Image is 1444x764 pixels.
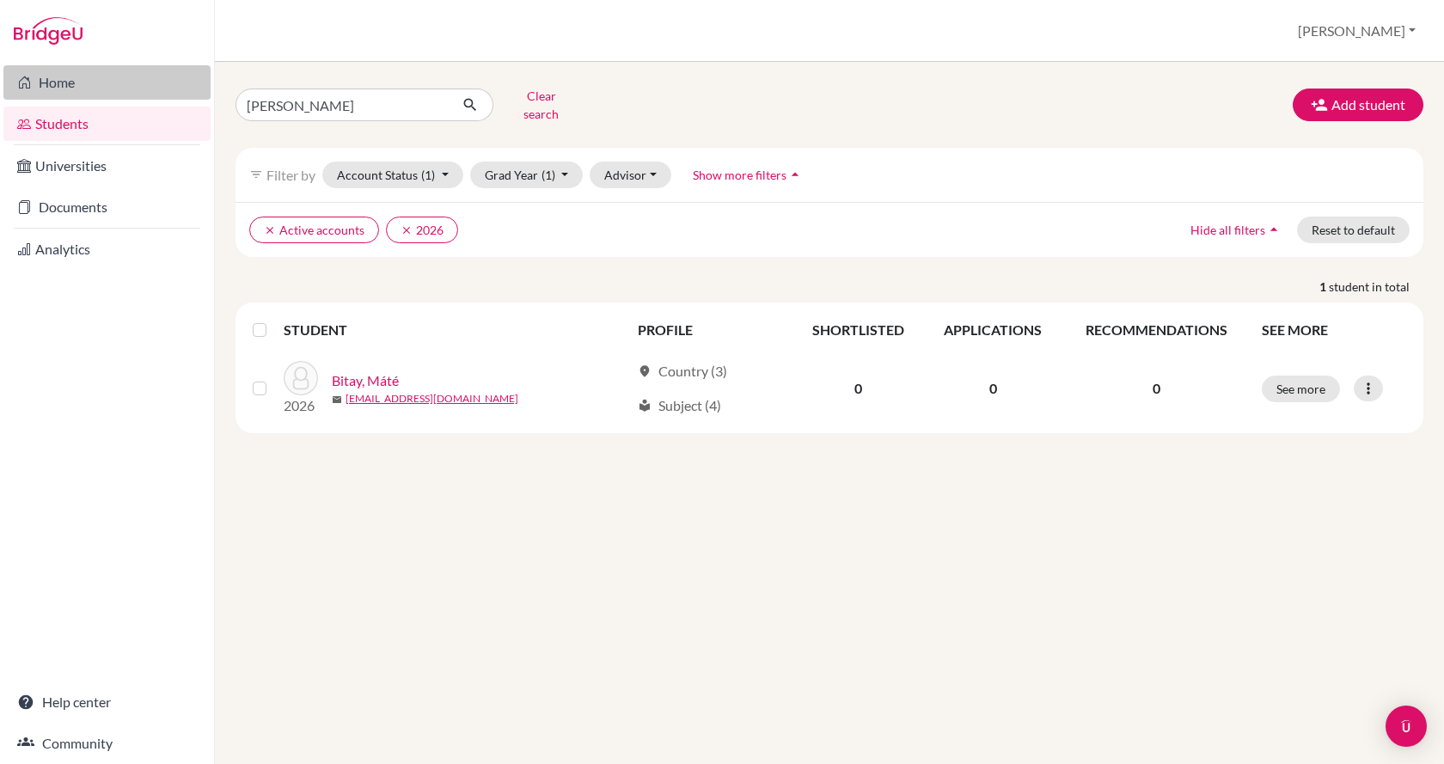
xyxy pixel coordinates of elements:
[1262,376,1340,402] button: See more
[1293,89,1423,121] button: Add student
[786,166,804,183] i: arrow_drop_up
[3,65,211,100] a: Home
[1319,278,1329,296] strong: 1
[249,168,263,181] i: filter_list
[1062,309,1251,351] th: RECOMMENDATIONS
[541,168,555,182] span: (1)
[590,162,671,188] button: Advisor
[638,364,652,378] span: location_on
[638,361,727,382] div: Country (3)
[3,149,211,183] a: Universities
[924,309,1062,351] th: APPLICATIONS
[3,190,211,224] a: Documents
[284,395,318,416] p: 2026
[1073,378,1241,399] p: 0
[249,217,379,243] button: clearActive accounts
[332,370,399,391] a: Bitay, Máté
[1297,217,1410,243] button: Reset to default
[3,726,211,761] a: Community
[264,224,276,236] i: clear
[792,309,924,351] th: SHORTLISTED
[3,107,211,141] a: Students
[421,168,435,182] span: (1)
[284,361,318,395] img: Bitay, Máté
[284,309,627,351] th: STUDENT
[1386,706,1427,747] div: Open Intercom Messenger
[14,17,83,45] img: Bridge-U
[627,309,792,351] th: PROFILE
[346,391,518,406] a: [EMAIL_ADDRESS][DOMAIN_NAME]
[493,83,589,127] button: Clear search
[322,162,463,188] button: Account Status(1)
[3,232,211,266] a: Analytics
[401,224,413,236] i: clear
[3,685,211,719] a: Help center
[792,351,924,426] td: 0
[1251,309,1416,351] th: SEE MORE
[1190,223,1265,237] span: Hide all filters
[1329,278,1423,296] span: student in total
[236,89,449,121] input: Find student by name...
[470,162,584,188] button: Grad Year(1)
[332,394,342,405] span: mail
[924,351,1062,426] td: 0
[693,168,786,182] span: Show more filters
[638,399,652,413] span: local_library
[1176,217,1297,243] button: Hide all filtersarrow_drop_up
[266,167,315,183] span: Filter by
[386,217,458,243] button: clear2026
[1290,15,1423,47] button: [PERSON_NAME]
[678,162,818,188] button: Show more filtersarrow_drop_up
[1265,221,1282,238] i: arrow_drop_up
[638,395,721,416] div: Subject (4)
